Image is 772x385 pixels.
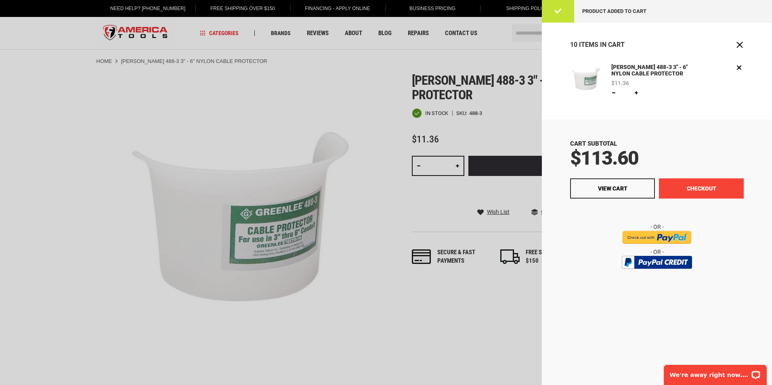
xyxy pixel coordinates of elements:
span: $113.60 [570,146,638,169]
span: View Cart [598,185,627,192]
span: Items in Cart [579,41,625,48]
a: [PERSON_NAME] 488-3 3" - 6" NYLON CABLE PROTECTOR [609,63,702,78]
button: Close [736,41,744,49]
span: 10 [570,41,577,48]
button: Checkout [659,178,744,199]
img: GREENLEE 488-3 3" - 6" NYLON CABLE PROTECTOR [570,63,602,94]
img: btn_bml_text.png [627,271,687,280]
a: GREENLEE 488-3 3" - 6" NYLON CABLE PROTECTOR [570,63,602,97]
span: Product added to cart [582,8,646,14]
a: View Cart [570,178,655,199]
iframe: LiveChat chat widget [659,360,772,385]
span: $11.36 [611,80,629,86]
span: Cart Subtotal [570,140,617,147]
